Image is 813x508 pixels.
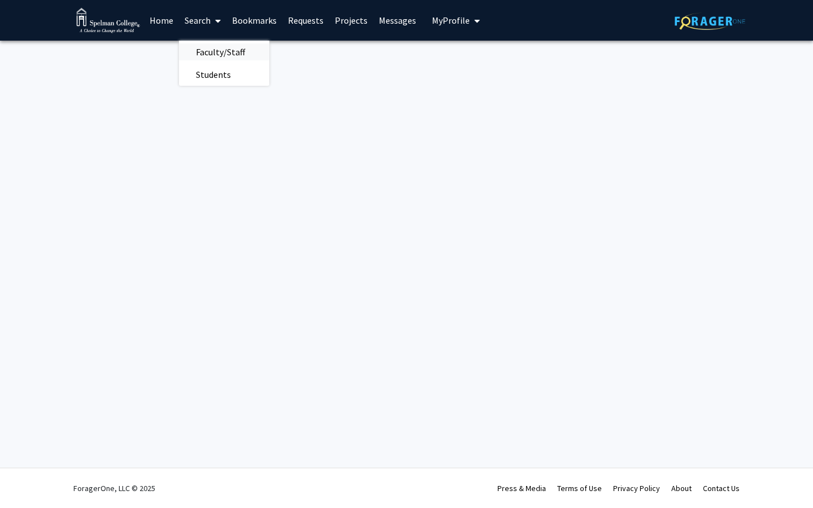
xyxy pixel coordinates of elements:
iframe: Chat [8,457,48,500]
a: Messages [373,1,422,40]
a: Bookmarks [226,1,282,40]
a: Requests [282,1,329,40]
a: About [671,483,692,493]
a: Privacy Policy [613,483,660,493]
a: Faculty/Staff [179,43,269,60]
a: Projects [329,1,373,40]
a: Students [179,66,269,83]
a: Terms of Use [557,483,602,493]
a: Contact Us [703,483,740,493]
span: Faculty/Staff [179,41,262,63]
div: ForagerOne, LLC © 2025 [73,468,155,508]
span: My Profile [432,15,470,26]
img: Spelman College Logo [76,8,140,33]
a: Search [179,1,226,40]
a: Press & Media [497,483,546,493]
img: ForagerOne Logo [675,12,745,30]
a: Home [144,1,179,40]
span: Students [179,63,248,86]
